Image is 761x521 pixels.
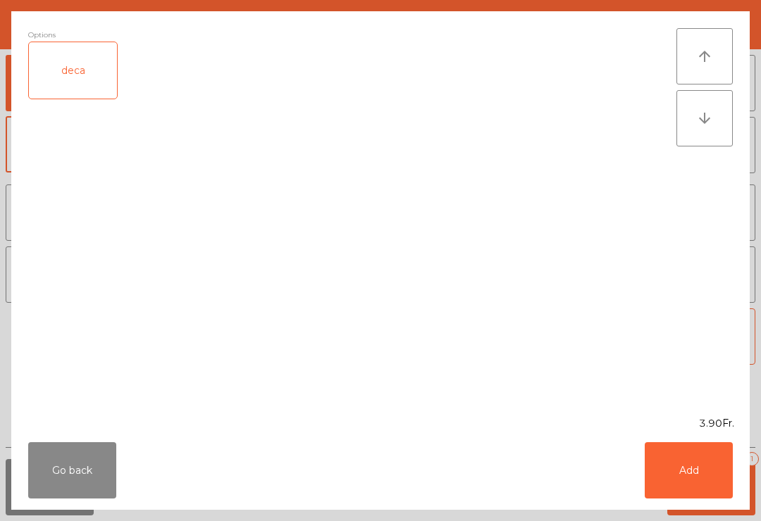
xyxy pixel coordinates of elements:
i: arrow_downward [696,110,713,127]
button: arrow_upward [676,28,733,84]
span: Options [28,28,56,42]
div: 3.90Fr. [11,416,750,431]
div: deca [29,42,117,99]
i: arrow_upward [696,48,713,65]
button: arrow_downward [676,90,733,146]
button: Add [645,442,733,498]
button: Go back [28,442,116,498]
